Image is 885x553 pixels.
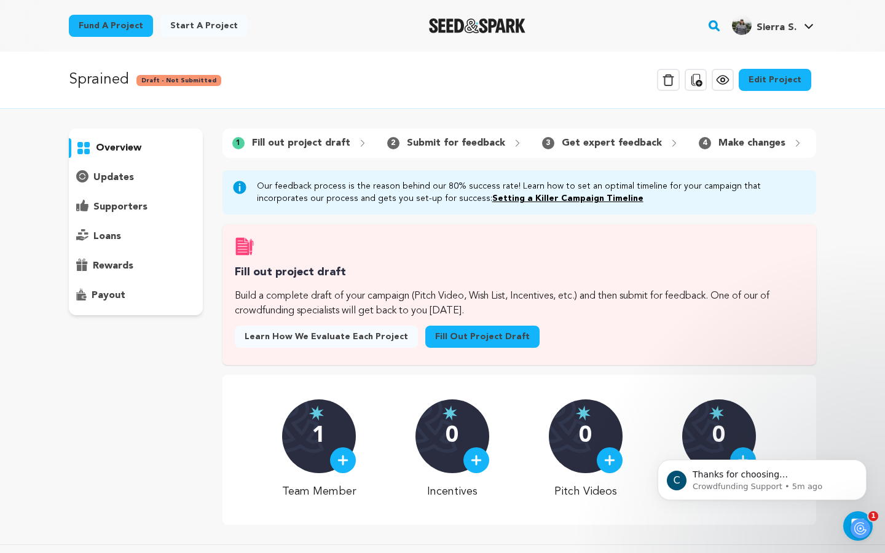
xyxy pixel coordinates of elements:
[562,136,662,151] p: Get expert feedback
[730,13,816,39] span: Sierra S.'s Profile
[93,170,134,185] p: updates
[252,136,350,151] p: Fill out project draft
[732,15,752,35] img: 820d62ec154b443d.jpg
[69,286,203,305] button: payout
[429,18,525,33] img: Seed&Spark Logo Dark Mode
[235,289,804,318] p: Build a complete draft of your campaign (Pitch Video, Wish List, Incentives, etc.) and then submi...
[549,483,623,500] p: Pitch Videos
[93,259,133,273] p: rewards
[429,18,525,33] a: Seed&Spark Homepage
[235,326,418,348] a: Learn how we evaluate each project
[639,434,885,520] iframe: Intercom notifications message
[232,137,245,149] span: 1
[732,15,796,35] div: Sierra S.'s Profile
[69,15,153,37] a: Fund a project
[312,424,325,449] p: 1
[69,197,203,217] button: supporters
[282,483,356,500] p: Team Member
[69,256,203,276] button: rewards
[387,137,399,149] span: 2
[730,13,816,35] a: Sierra S.'s Profile
[245,331,408,343] span: Learn how we evaluate each project
[235,264,804,281] h3: Fill out project draft
[93,200,147,214] p: supporters
[868,511,878,521] span: 1
[337,455,348,466] img: plus.svg
[579,424,592,449] p: 0
[69,69,129,91] p: Sprained
[69,227,203,246] button: loans
[604,455,615,466] img: plus.svg
[542,137,554,149] span: 3
[712,424,725,449] p: 0
[843,511,873,541] iframe: Intercom live chat
[446,424,458,449] p: 0
[739,69,811,91] a: Edit Project
[757,23,796,33] span: Sierra S.
[257,180,806,205] p: Our feedback process is the reason behind our 80% success rate! Learn how to set an optimal timel...
[69,138,203,158] button: overview
[492,194,643,203] a: Setting a Killer Campaign Timeline
[92,288,125,303] p: payout
[69,168,203,187] button: updates
[160,15,248,37] a: Start a project
[136,75,221,86] span: Draft - Not Submitted
[425,326,540,348] a: Fill out project draft
[96,141,141,155] p: overview
[93,229,121,244] p: loans
[407,136,505,151] p: Submit for feedback
[699,137,711,149] span: 4
[471,455,482,466] img: plus.svg
[415,483,490,500] p: Incentives
[718,136,785,151] p: Make changes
